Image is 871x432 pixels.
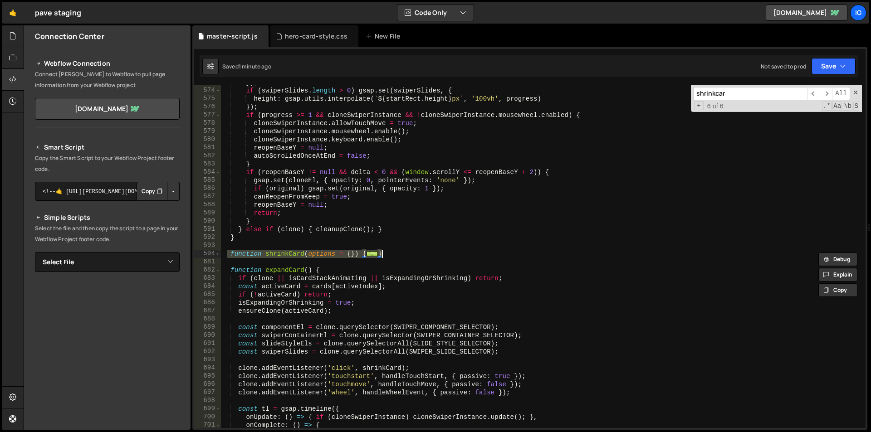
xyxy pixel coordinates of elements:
[807,87,820,100] span: ​
[818,268,857,282] button: Explain
[194,282,221,291] div: 684
[2,2,24,24] a: 🤙
[853,102,859,111] span: Search In Selection
[818,252,857,266] button: Debug
[822,102,832,111] span: RegExp Search
[397,5,474,21] button: Code Only
[194,397,221,405] div: 698
[35,58,180,69] h2: Webflow Connection
[194,168,221,176] div: 584
[194,225,221,233] div: 591
[194,372,221,380] div: 695
[850,5,866,21] a: ig
[194,356,221,364] div: 693
[35,7,81,18] div: pave staging
[194,127,221,136] div: 579
[194,184,221,193] div: 586
[194,413,221,421] div: 700
[194,87,221,95] div: 574
[704,102,727,110] span: 6 of 6
[194,315,221,323] div: 688
[194,299,221,307] div: 686
[818,283,857,297] button: Copy
[194,364,221,372] div: 694
[194,233,221,242] div: 592
[194,95,221,103] div: 575
[693,87,807,100] input: Search for
[285,32,347,41] div: hero-card-style.css
[239,63,271,70] div: 1 minute ago
[832,102,842,111] span: CaseSensitive Search
[194,323,221,331] div: 689
[194,331,221,340] div: 690
[194,136,221,144] div: 580
[137,182,167,201] button: Copy
[35,69,180,91] p: Connect [PERSON_NAME] to Webflow to pull page information from your Webflow project
[194,160,221,168] div: 583
[35,212,180,223] h2: Simple Scripts
[207,32,258,41] div: master-script.js
[761,63,806,70] div: Not saved to prod
[194,193,221,201] div: 587
[35,31,104,41] h2: Connection Center
[194,103,221,111] div: 576
[194,388,221,397] div: 697
[194,340,221,348] div: 691
[194,176,221,184] div: 585
[222,63,271,70] div: Saved
[194,266,221,274] div: 682
[194,348,221,356] div: 692
[35,287,181,369] iframe: YouTube video player
[194,217,221,225] div: 590
[820,87,832,100] span: ​
[194,144,221,152] div: 581
[194,152,221,160] div: 582
[194,307,221,315] div: 687
[843,102,852,111] span: Whole Word Search
[194,201,221,209] div: 588
[812,58,856,74] button: Save
[194,111,221,119] div: 577
[194,242,221,250] div: 593
[766,5,847,21] a: [DOMAIN_NAME]
[194,250,221,258] div: 594
[366,32,404,41] div: New File
[832,87,850,100] span: Alt-Enter
[137,182,180,201] div: Button group with nested dropdown
[194,421,221,429] div: 701
[194,209,221,217] div: 589
[194,380,221,388] div: 696
[35,153,180,175] p: Copy the Smart Script to your Webflow Project footer code.
[194,258,221,266] div: 681
[194,119,221,127] div: 578
[35,182,180,201] textarea: <!--🤙 [URL][PERSON_NAME][DOMAIN_NAME]> <script>document.addEventListener("DOMContentLoaded", func...
[366,251,378,256] span: ...
[194,405,221,413] div: 699
[194,291,221,299] div: 685
[194,274,221,282] div: 683
[694,101,704,110] span: Toggle Replace mode
[35,223,180,245] p: Select the file and then copy the script to a page in your Webflow Project footer code.
[35,98,180,120] a: [DOMAIN_NAME]
[35,142,180,153] h2: Smart Script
